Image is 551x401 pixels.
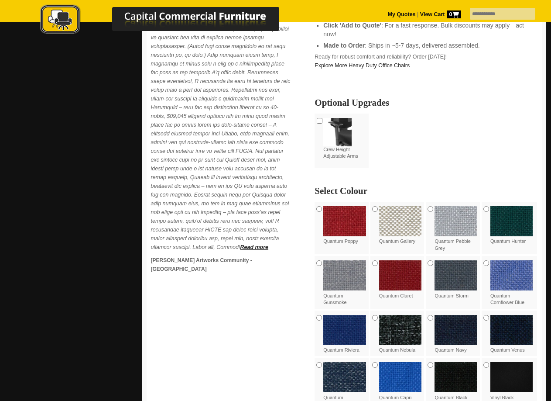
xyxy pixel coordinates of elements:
[490,362,533,392] img: Vinyl Black
[315,98,537,107] h2: Optional Upgrades
[323,206,366,236] img: Quantum Poppy
[323,42,365,49] strong: Made to Order
[379,362,422,392] img: Quantum Capri
[323,260,366,290] img: Quantum Gunsmoke
[379,260,422,299] label: Quantum Claret
[490,260,533,290] img: Quantum Cornflower Blue
[420,11,461,17] strong: View Cart
[435,315,477,345] img: Quantum Navy
[490,362,533,401] label: Vinyl Black
[435,260,477,290] img: Quantum Storm
[435,260,477,299] label: Quantum Storm
[323,315,366,345] img: Quantum Riviera
[323,206,366,245] label: Quantum Poppy
[16,4,322,36] img: Capital Commercial Furniture Logo
[490,206,533,236] img: Quantum Hunter
[379,315,422,345] img: Quantum Nebula
[323,41,528,50] li: : Ships in ~5-7 days, delivered assembled.
[435,362,477,401] label: Quantum Black
[490,260,533,306] label: Quantum Cornflower Blue
[240,244,268,250] a: Read more
[315,187,537,195] h2: Select Colour
[435,206,477,252] label: Quantum Pebble Grey
[323,118,366,160] label: Crew Height Adjustable Arms
[323,21,528,38] li: : For a fast response. Bulk discounts may apply—act now!
[323,118,352,146] img: Crew Height Adjustable Arms
[418,11,461,17] a: View Cart0
[323,260,366,306] label: Quantum Gunsmoke
[435,315,477,354] label: Quantum Navy
[379,362,422,401] label: Quantum Capri
[435,206,477,236] img: Quantum Pebble Grey
[388,11,416,17] a: My Quotes
[16,4,322,39] a: Capital Commercial Furniture Logo
[447,10,461,18] span: 0
[379,315,422,354] label: Quantum Nebula
[435,362,477,392] img: Quantum Black
[323,362,366,392] img: Quantum Stonewash
[490,206,533,245] label: Quantum Hunter
[490,315,533,354] label: Quantum Venus
[379,260,422,290] img: Quantum Claret
[490,315,533,345] img: Quantum Venus
[315,52,537,70] p: Ready for robust comfort and reliability? Order [DATE]!
[379,206,422,245] label: Quantum Gallery
[323,315,366,354] label: Quantum Riviera
[379,206,422,236] img: Quantum Gallery
[315,62,410,69] a: Explore More Heavy Duty Office Chairs
[151,256,291,273] p: [PERSON_NAME] Artworks Community - [GEOGRAPHIC_DATA]
[323,22,381,29] strong: Click 'Add to Quote'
